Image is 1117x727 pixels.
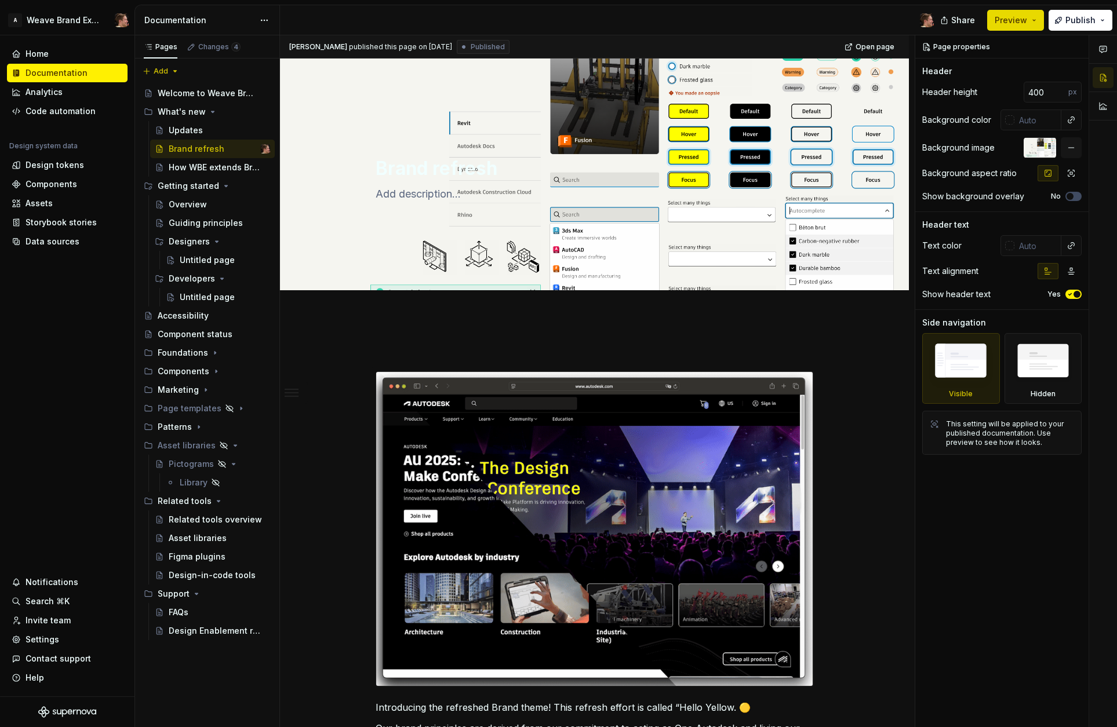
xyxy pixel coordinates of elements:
[161,473,275,492] a: Library
[38,706,96,718] svg: Supernova Logo
[198,42,241,52] div: Changes
[1031,389,1056,399] div: Hidden
[922,219,969,231] div: Header text
[1014,235,1061,256] input: Auto
[26,217,97,228] div: Storybook stories
[161,251,275,269] a: Untitled page
[8,13,22,27] div: A
[150,121,275,140] a: Updates
[7,213,128,232] a: Storybook stories
[922,265,978,277] div: Text alignment
[150,510,275,529] a: Related tools overview
[934,10,983,31] button: Share
[7,573,128,591] button: Notifications
[471,42,505,52] span: Published
[158,403,221,414] div: Page templates
[26,596,70,607] div: Search ⌘K
[1047,290,1061,299] label: Yes
[9,141,78,151] div: Design system data
[289,42,347,52] span: [PERSON_NAME]
[139,584,275,603] div: Support
[922,142,995,154] div: Background image
[7,649,128,668] button: Contact support
[158,384,199,396] div: Marketing
[180,291,235,303] div: Untitled page
[7,232,128,251] a: Data sources
[26,86,63,98] div: Analytics
[115,13,129,27] img: Alexis Morin
[139,362,275,381] div: Components
[169,125,203,136] div: Updates
[841,39,900,55] a: Open page
[144,14,254,26] div: Documentation
[922,114,991,126] div: Background color
[169,458,214,470] div: Pictograms
[376,700,814,714] p: Introducing the refreshed Brand theme! This refresh effort is called “Hello Yellow. 🟡
[139,436,275,455] div: Asset libraries
[7,175,128,193] a: Components
[27,14,101,26] div: Weave Brand Extended
[169,143,224,155] div: Brand refresh
[922,240,962,251] div: Text color
[139,63,183,79] button: Add
[169,607,188,618] div: FAQs
[158,440,216,451] div: Asset libraries
[158,421,192,433] div: Patterns
[7,156,128,174] a: Design tokens
[7,102,128,120] a: Code automation
[169,162,264,173] div: How WBE extends Brand
[922,333,1000,404] div: Visible
[1024,82,1068,103] input: Auto
[946,419,1074,447] div: This setting will be applied to your published documentation. Use preview to see how it looks.
[154,67,168,76] span: Add
[1065,14,1096,26] span: Publish
[150,529,275,547] a: Asset libraries
[150,158,275,177] a: How WBE extends Brand
[169,569,256,581] div: Design-in-code tools
[169,514,262,525] div: Related tools overview
[139,381,275,399] div: Marketing
[150,232,275,251] div: Designers
[26,159,84,171] div: Design tokens
[951,14,975,26] span: Share
[26,198,53,209] div: Assets
[150,622,275,640] a: Design Enablement requests
[7,592,128,611] button: Search ⌘K
[26,653,91,664] div: Contact support
[2,8,132,32] button: AWeave Brand ExtendedAlexis Morin
[231,42,241,52] span: 4
[150,603,275,622] a: FAQs
[26,48,49,60] div: Home
[1049,10,1112,31] button: Publish
[26,105,96,117] div: Code automation
[158,180,219,192] div: Getting started
[139,84,275,640] div: Page tree
[922,65,952,77] div: Header
[1051,192,1061,201] label: No
[158,347,208,359] div: Foundations
[169,551,225,562] div: Figma plugins
[169,532,227,544] div: Asset libraries
[856,42,894,52] span: Open page
[139,84,275,103] a: Welcome to Weave Brand Extended
[158,366,209,377] div: Components
[26,67,88,79] div: Documentation
[139,344,275,362] div: Foundations
[139,492,275,510] div: Related tools
[1068,87,1077,97] p: px
[922,86,977,98] div: Header height
[922,317,986,328] div: Side navigation
[150,140,275,158] a: Brand refreshAlexis Morin
[150,269,275,288] div: Developers
[150,455,275,473] a: Pictograms
[373,155,812,182] textarea: Brand refresh
[150,195,275,214] a: Overview
[139,325,275,344] a: Component status
[158,310,209,322] div: Accessibility
[158,328,232,340] div: Component status
[180,254,235,266] div: Untitled page
[26,236,79,247] div: Data sources
[7,83,128,101] a: Analytics
[7,64,128,82] a: Documentation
